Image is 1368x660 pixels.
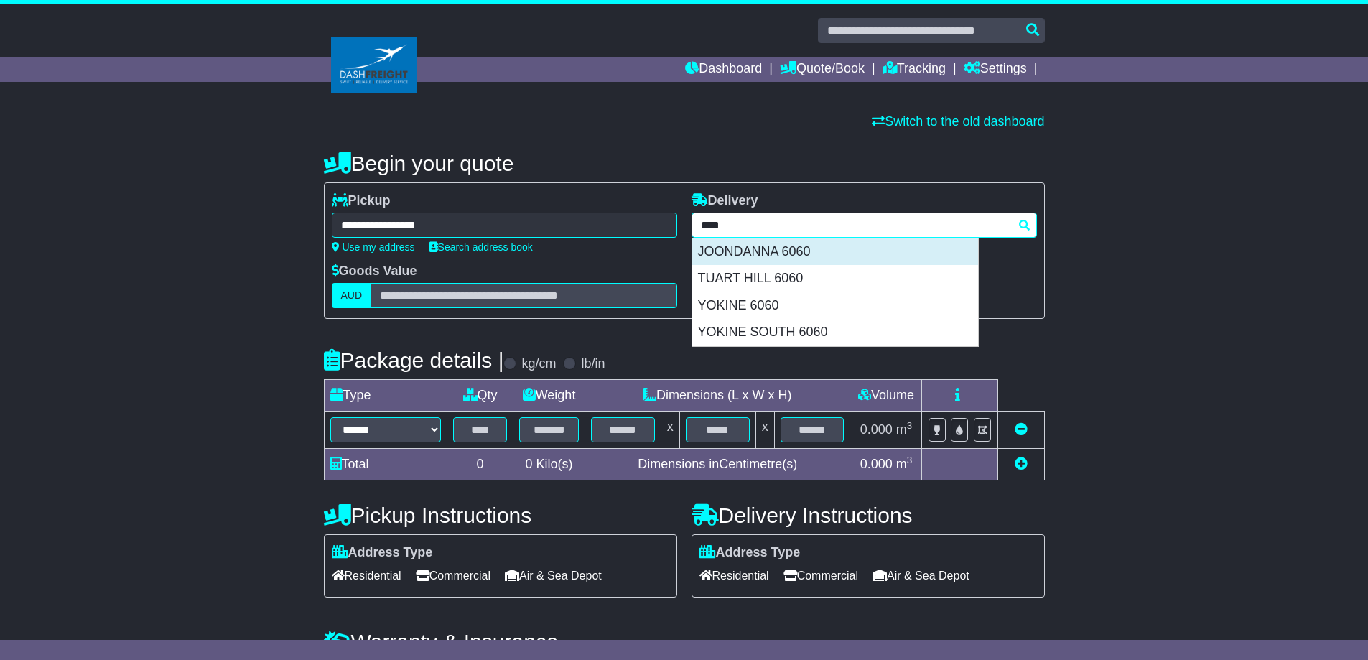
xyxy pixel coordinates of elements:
h4: Delivery Instructions [692,503,1045,527]
a: Switch to the old dashboard [872,114,1044,129]
span: Air & Sea Depot [873,564,969,587]
td: Type [324,380,447,412]
div: YOKINE 6060 [692,292,978,320]
label: Goods Value [332,264,417,279]
a: Search address book [429,241,533,253]
div: TUART HILL 6060 [692,265,978,292]
label: Address Type [332,545,433,561]
span: 0.000 [860,457,893,471]
h4: Warranty & Insurance [324,630,1045,654]
span: Residential [699,564,769,587]
a: Dashboard [685,57,762,82]
td: Dimensions in Centimetre(s) [585,449,850,480]
td: Volume [850,380,922,412]
td: x [661,412,679,449]
label: Pickup [332,193,391,209]
td: x [755,412,774,449]
td: Qty [447,380,513,412]
sup: 3 [907,455,913,465]
a: Use my address [332,241,415,253]
td: 0 [447,449,513,480]
label: Address Type [699,545,801,561]
span: 0 [526,457,533,471]
td: Kilo(s) [513,449,585,480]
td: Weight [513,380,585,412]
h4: Package details | [324,348,504,372]
div: YOKINE SOUTH 6060 [692,319,978,346]
a: Tracking [883,57,946,82]
td: Dimensions (L x W x H) [585,380,850,412]
span: 0.000 [860,422,893,437]
a: Add new item [1015,457,1028,471]
sup: 3 [907,420,913,431]
span: m [896,457,913,471]
div: JOONDANNA 6060 [692,238,978,266]
span: Air & Sea Depot [505,564,602,587]
label: Delivery [692,193,758,209]
span: Residential [332,564,401,587]
a: Settings [964,57,1027,82]
td: Total [324,449,447,480]
span: Commercial [416,564,490,587]
span: Commercial [783,564,858,587]
label: lb/in [581,356,605,372]
h4: Begin your quote [324,152,1045,175]
h4: Pickup Instructions [324,503,677,527]
label: kg/cm [521,356,556,372]
a: Remove this item [1015,422,1028,437]
span: m [896,422,913,437]
typeahead: Please provide city [692,213,1037,238]
a: Quote/Book [780,57,865,82]
label: AUD [332,283,372,308]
